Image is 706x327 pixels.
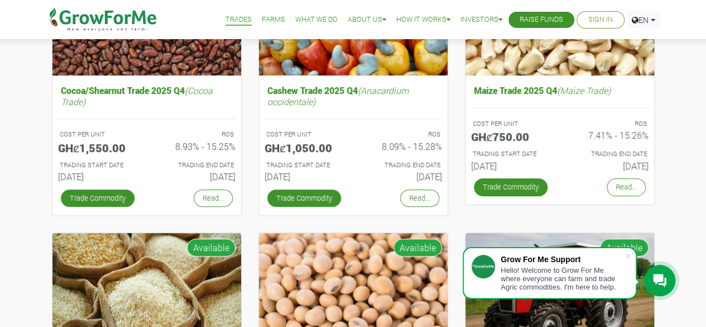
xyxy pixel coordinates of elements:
p: Estimated Trading Start Date [473,149,550,159]
h6: [DATE] [362,171,442,182]
a: What We Do [295,14,338,26]
a: Sign In [588,14,613,26]
a: Read... [400,189,439,207]
p: Estimated Trading End Date [363,160,440,170]
h6: [DATE] [471,160,551,171]
p: Estimated Trading End Date [157,160,234,170]
a: Trades [225,14,252,26]
a: Investors [460,14,502,26]
h5: Cocoa/Shearnut Trade 2025 Q4 [58,82,236,109]
h5: GHȼ750.00 [471,130,551,143]
a: Maize Trade 2025 Q4(Maize Trade) COST PER UNIT GHȼ750.00 ROS 7.41% - 15.26% TRADING START DATE [D... [471,82,649,176]
h6: 8.09% - 15.28% [362,141,442,151]
span: Available [600,239,649,257]
a: Cocoa/Shearnut Trade 2025 Q4(Cocoa Trade) COST PER UNIT GHȼ1,550.00 ROS 8.93% - 15.25% TRADING ST... [58,82,236,186]
a: About Us [348,14,386,26]
h6: [DATE] [265,171,345,182]
p: Estimated Trading Start Date [266,160,343,170]
p: Estimated Trading Start Date [60,160,137,170]
h5: GHȼ1,050.00 [265,141,345,154]
p: ROS [570,119,647,129]
a: Farms [262,14,285,26]
span: Available [187,239,236,257]
h5: Maize Trade 2025 Q4 [471,82,649,98]
p: COST PER UNIT [266,130,343,139]
p: ROS [157,130,234,139]
a: Read... [194,189,233,207]
div: Grow For Me Support [501,255,625,264]
h6: 7.41% - 15.26% [568,130,649,140]
a: Read... [607,178,646,196]
i: (Anacardium occidentale) [267,84,409,107]
span: Available [393,239,442,257]
h6: [DATE] [155,171,236,182]
div: Hello! Welcome to Grow For Me where everyone can farm and trade Agric commodities. I'm here to help. [501,266,625,291]
a: Trade Commodity [474,178,547,196]
p: COST PER UNIT [60,130,137,139]
a: Trade Commodity [267,189,341,207]
a: EN [627,11,660,29]
p: Estimated Trading End Date [570,149,647,159]
a: How it Works [396,14,450,26]
a: Cashew Trade 2025 Q4(Anacardium occidentale) COST PER UNIT GHȼ1,050.00 ROS 8.09% - 15.28% TRADING... [265,82,442,186]
i: (Cocoa Trade) [61,84,213,107]
a: Trade Commodity [61,189,135,207]
h5: GHȼ1,550.00 [58,141,138,154]
h6: [DATE] [568,160,649,171]
i: (Maize Trade) [557,84,611,96]
a: Raise Funds [520,14,563,26]
h6: 8.93% - 15.25% [155,141,236,151]
p: COST PER UNIT [473,119,550,129]
p: ROS [363,130,440,139]
h6: [DATE] [58,171,138,182]
h5: Cashew Trade 2025 Q4 [265,82,442,109]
